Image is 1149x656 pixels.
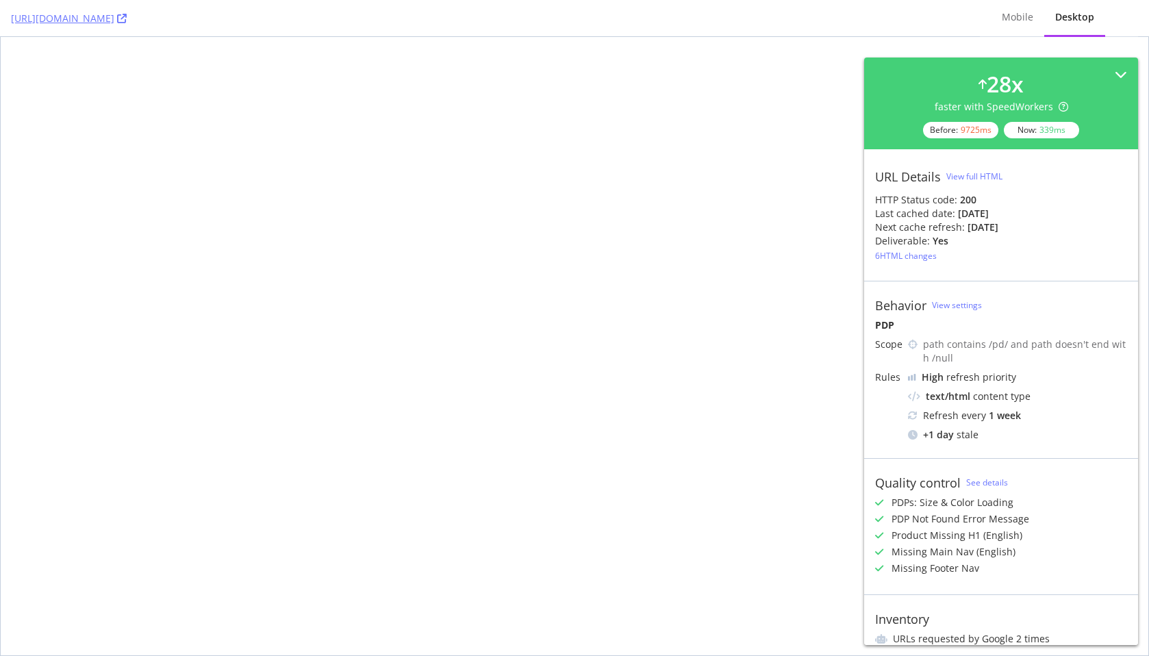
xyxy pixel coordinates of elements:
div: Next cache refresh: [875,220,965,234]
div: path contains /pd/ and path doesn't end with /null [923,338,1127,365]
div: 339 ms [1039,124,1065,136]
div: Mobile [1002,10,1033,24]
a: View settings [932,299,982,311]
div: Desktop [1055,10,1094,24]
div: Missing Footer Nav [892,562,979,575]
div: Now: [1004,122,1079,138]
div: Before: [923,122,998,138]
div: [DATE] [958,207,989,220]
div: 9725 ms [961,124,992,136]
div: Behavior [875,298,926,313]
a: [URL][DOMAIN_NAME] [11,12,127,25]
div: content type [908,390,1127,403]
div: View full HTML [946,171,1002,182]
div: Product Missing H1 (English) [892,529,1022,542]
div: stale [908,428,1127,442]
div: Refresh every [908,409,1127,422]
strong: 200 [960,193,976,206]
div: Deliverable: [875,234,930,248]
div: refresh priority [922,370,1016,384]
div: 1 week [989,409,1021,422]
div: Last cached date: [875,207,955,220]
div: Inventory [875,611,929,627]
div: URL Details [875,169,941,184]
li: URLs requested by Google 2 times [875,632,1127,646]
div: High [922,370,944,384]
div: Rules [875,370,902,384]
div: PDP Not Found Error Message [892,512,1029,526]
div: + 1 day [923,428,954,442]
div: Quality control [875,475,961,490]
div: Scope [875,338,902,351]
div: text/html [926,390,970,403]
div: 28 x [987,68,1024,100]
div: Yes [933,234,948,248]
div: faster with SpeedWorkers [935,100,1068,114]
div: [DATE] [968,220,998,234]
button: View full HTML [946,166,1002,188]
div: 6 HTML changes [875,250,937,262]
div: Missing Main Nav (English) [892,545,1015,559]
a: See details [966,477,1008,488]
div: HTTP Status code: [875,193,1127,207]
img: cRr4yx4cyByr8BeLxltRlzBPIAAAAAElFTkSuQmCC [908,374,916,381]
button: 6HTML changes [875,248,937,264]
div: PDP [875,318,1127,332]
div: PDPs: Size & Color Loading [892,496,1013,509]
